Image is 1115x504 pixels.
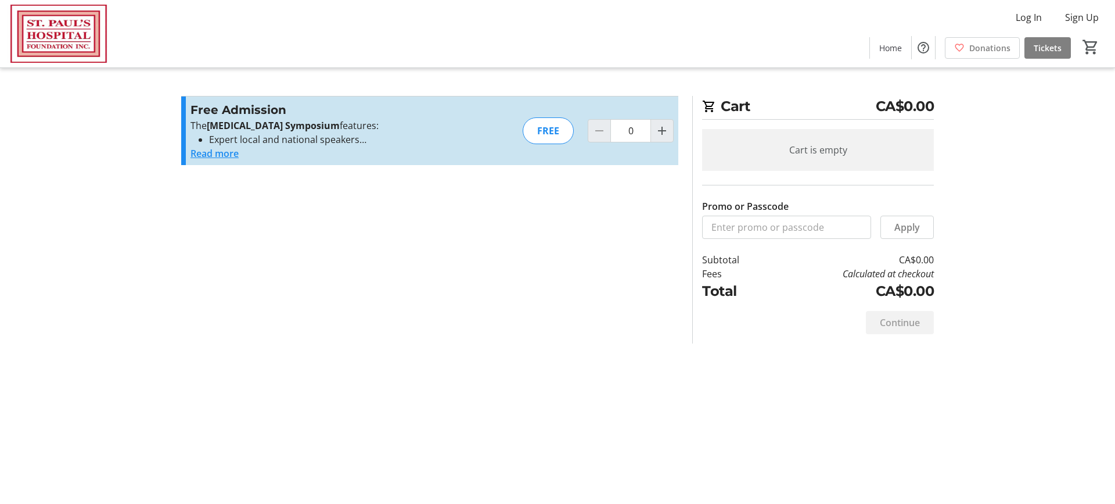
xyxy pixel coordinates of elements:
td: Subtotal [702,253,769,267]
span: Tickets [1034,42,1062,54]
td: Total [702,281,769,302]
button: Apply [880,216,934,239]
td: CA$0.00 [769,281,934,302]
div: Cart is empty [702,129,934,171]
input: Enter promo or passcode [702,216,871,239]
button: Cart [1080,37,1101,58]
td: Fees [702,267,769,281]
a: Home [870,37,911,59]
img: St. Paul's Hospital Foundation's Logo [7,5,110,63]
button: Increment by one [651,120,673,142]
p: The features: [190,119,444,133]
td: CA$0.00 [769,253,934,267]
label: Promo or Passcode [702,199,789,213]
span: Sign Up [1065,10,1099,24]
strong: [MEDICAL_DATA] Symposium [207,119,340,132]
a: Tickets [1024,37,1071,59]
button: Help [912,36,935,59]
span: Apply [894,220,920,234]
a: Donations [945,37,1020,59]
button: Log In [1006,8,1051,27]
button: Read more [190,146,239,160]
input: Free Admission Quantity [610,119,651,142]
h2: Cart [702,96,934,120]
li: Expert local and national speakers [209,133,444,146]
button: Sign Up [1056,8,1108,27]
span: Home [879,42,902,54]
td: Calculated at checkout [769,267,934,281]
h3: Free Admission [190,101,444,119]
span: Log In [1016,10,1042,24]
span: CA$0.00 [876,96,934,117]
span: Donations [969,42,1010,54]
div: FREE [523,117,574,144]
